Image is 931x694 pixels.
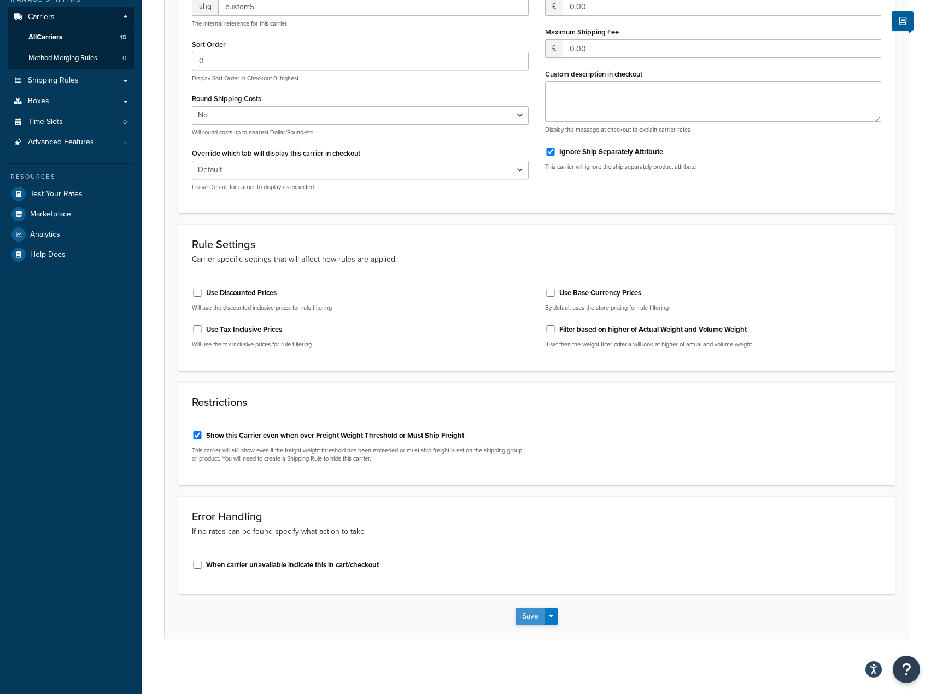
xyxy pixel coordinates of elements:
[192,183,529,191] p: Leave Default for carrier to display as expected.
[192,254,881,266] p: Carrier specific settings that will affect how rules are applied.
[8,70,134,91] a: Shipping Rules
[192,446,529,463] p: This carrier will still show even if the freight weight threshold has been exceeded or must ship ...
[8,132,134,152] li: Advanced Features
[8,225,134,244] a: Analytics
[8,132,134,152] a: Advanced Features5
[206,325,282,334] label: Use Tax Inclusive Prices
[123,117,127,127] span: 0
[192,238,881,250] h3: Rule Settings
[192,340,529,349] p: Will use the tax inclusive prices for rule filtering
[192,74,529,83] p: Display Sort Order in Checkout 0=highest
[206,560,379,570] label: When carrier unavailable indicate this in cart/checkout
[545,126,882,134] p: Display this message at checkout to explain carrier rates
[28,76,79,85] span: Shipping Rules
[8,7,134,69] li: Carriers
[192,128,529,137] p: Will round costs up to nearest Dollar/Pound/etc
[559,288,641,298] label: Use Base Currency Prices
[192,95,261,103] label: Round Shipping Costs
[516,608,545,625] button: Save
[8,27,134,48] a: AllCarriers15
[192,40,226,49] label: Sort Order
[8,7,134,27] a: Carriers
[192,396,881,408] h3: Restrictions
[192,20,529,28] p: The internal reference for this carrier
[545,340,882,349] p: If set then the weight filter criteria will look at higher of actual and volume weight
[8,48,134,68] a: Method Merging Rules0
[120,33,126,42] span: 15
[545,163,882,171] p: This carrier will ignore the ship separately product attribute
[545,70,642,78] label: Custom description in checkout
[559,325,747,334] label: Filter based on higher of Actual Weight and Volume Weight
[122,54,126,63] span: 0
[8,48,134,68] li: Method Merging Rules
[545,28,619,36] label: Maximum Shipping Fee
[28,54,97,63] span: Method Merging Rules
[8,204,134,224] a: Marketplace
[206,431,464,440] label: Show this Carrier even when over Freight Weight Threshold or Must Ship Freight
[28,13,55,22] span: Carriers
[8,184,134,204] a: Test Your Rates
[30,190,83,199] span: Test Your Rates
[8,245,134,264] a: Help Docs
[28,33,62,42] span: All Carriers
[192,510,881,522] h3: Error Handling
[28,138,94,147] span: Advanced Features
[30,230,60,239] span: Analytics
[559,147,663,157] label: Ignore Ship Separately Attribute
[8,172,134,181] div: Resources
[206,288,277,298] label: Use Discounted Prices
[30,210,71,219] span: Marketplace
[28,97,49,106] span: Boxes
[192,526,881,538] p: If no rates can be found specify what action to take
[545,39,563,58] span: £
[8,112,134,132] li: Time Slots
[28,117,63,127] span: Time Slots
[8,91,134,111] a: Boxes
[8,112,134,132] a: Time Slots0
[892,11,914,31] button: Show Help Docs
[123,138,127,147] span: 5
[192,149,360,157] label: Override which tab will display this carrier in checkout
[192,304,529,312] p: Will use the discounted inclusive prices for rule filtering
[30,250,66,260] span: Help Docs
[893,656,920,683] button: Open Resource Center
[545,304,882,312] p: By default uses the store pricing for rule filtering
